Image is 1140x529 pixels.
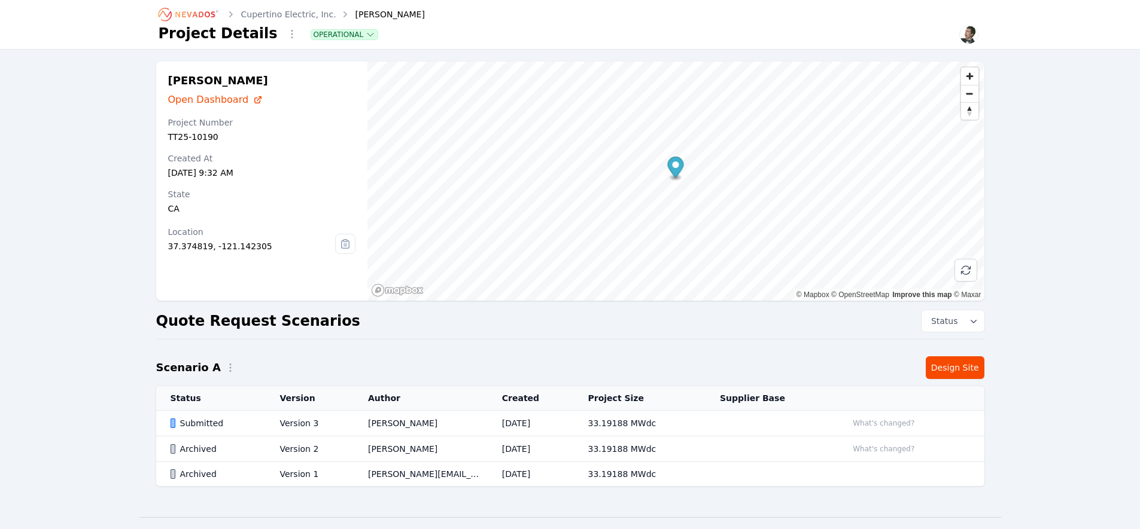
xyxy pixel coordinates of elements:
[892,291,951,299] a: Improve this map
[266,462,354,487] td: Version 1
[961,85,978,102] button: Zoom out
[488,436,574,462] td: [DATE]
[354,436,488,462] td: [PERSON_NAME]
[961,102,978,120] button: Reset bearing to north
[961,103,978,120] span: Reset bearing to north
[488,462,574,487] td: [DATE]
[168,167,356,179] div: [DATE] 9:32 AM
[168,226,336,238] div: Location
[266,386,354,411] th: Version
[159,24,278,43] h1: Project Details
[831,291,889,299] a: OpenStreetMap
[847,442,920,455] button: What's changed?
[156,311,360,331] h2: Quote Request Scenarios
[266,436,354,462] td: Version 2
[168,131,356,143] div: TT25-10190
[922,310,984,332] button: Status
[168,117,356,129] div: Project Number
[168,93,356,107] a: Open Dashboard
[926,356,984,379] a: Design Site
[168,74,356,88] h2: [PERSON_NAME]
[156,436,984,462] tr: ArchivedVersion 2[PERSON_NAME][DATE]33.19188 MWdcWhat's changed?
[168,93,249,107] span: Open Dashboard
[156,386,266,411] th: Status
[159,5,425,24] nav: Breadcrumb
[797,291,829,299] a: Mapbox
[371,283,424,297] a: Mapbox homepage
[168,188,356,200] div: State
[574,436,706,462] td: 33.19188 MWdc
[574,411,706,436] td: 33.19188 MWdc
[156,411,984,436] tr: SubmittedVersion 3[PERSON_NAME][DATE]33.19188 MWdcWhat's changed?
[354,386,488,411] th: Author
[574,386,706,411] th: Project Size
[171,443,260,455] div: Archived
[168,152,356,164] div: Created At
[488,386,574,411] th: Created
[354,411,488,436] td: [PERSON_NAME]
[847,417,920,430] button: What's changed?
[339,8,425,20] div: [PERSON_NAME]
[954,291,981,299] a: Maxar
[156,462,984,487] tr: ArchivedVersion 1[PERSON_NAME][EMAIL_ADDRESS][PERSON_NAME][DOMAIN_NAME][DATE]33.19188 MWdc
[168,203,356,215] div: CA
[266,411,354,436] td: Version 3
[488,411,574,436] td: [DATE]
[241,8,336,20] a: Cupertino Electric, Inc.
[354,462,488,487] td: [PERSON_NAME][EMAIL_ADDRESS][PERSON_NAME][DOMAIN_NAME]
[668,157,684,181] div: Map marker
[311,30,378,39] button: Operational
[171,417,260,429] div: Submitted
[706,386,833,411] th: Supplier Base
[171,468,260,480] div: Archived
[926,315,958,327] span: Status
[961,68,978,85] button: Zoom in
[367,62,984,301] canvas: Map
[574,462,706,487] td: 33.19188 MWdc
[961,85,978,102] span: Zoom out
[959,25,978,44] img: Alex Kushner
[168,240,336,252] div: 37.374819, -121.142305
[156,359,221,376] h2: Scenario A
